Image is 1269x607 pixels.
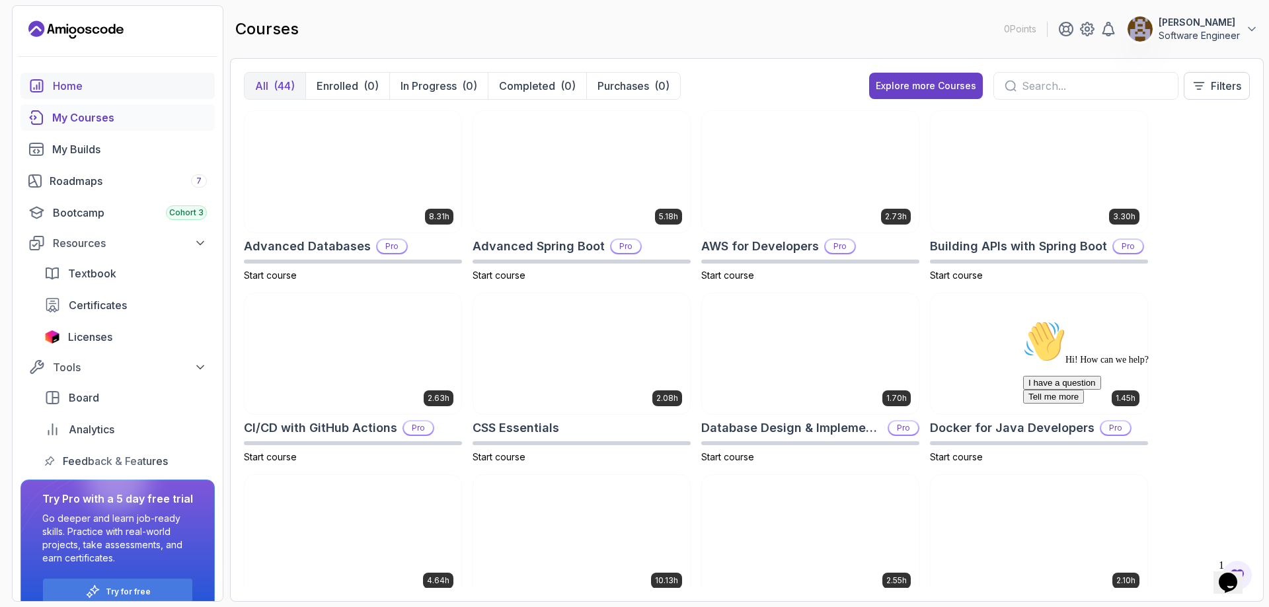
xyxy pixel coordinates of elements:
p: 4.64h [427,575,449,586]
span: Textbook [68,266,116,281]
p: Pro [826,240,855,253]
p: 8.31h [429,211,449,222]
p: 0 Points [1004,22,1036,36]
div: Bootcamp [53,205,207,221]
a: home [20,73,215,99]
p: 10.13h [655,575,678,586]
p: All [255,78,268,94]
img: Docker for Java Developers card [931,293,1147,415]
a: roadmaps [20,168,215,194]
p: Go deeper and learn job-ready skills. Practice with real-world projects, take assessments, and ea... [42,512,193,565]
img: Git & GitHub Fundamentals card [702,475,919,596]
button: Filters [1184,72,1250,100]
p: In Progress [401,78,457,94]
h2: CSS Essentials [473,419,559,437]
span: Start course [701,451,754,462]
span: Start course [930,269,983,281]
img: user profile image [1128,17,1153,42]
p: 2.63h [428,393,449,404]
p: Filters [1211,78,1241,94]
p: Pro [1114,240,1143,253]
div: (44) [274,78,295,94]
p: Completed [499,78,555,94]
button: Explore more Courses [869,73,983,99]
h2: courses [235,18,299,40]
span: Cohort 3 [169,207,204,218]
div: My Builds [52,141,207,157]
a: analytics [36,416,215,443]
iframe: chat widget [1018,315,1256,548]
h2: Building APIs with Spring Boot [930,237,1107,256]
span: Hi! How can we help? [5,40,131,50]
div: Home [53,78,207,94]
p: Software Engineer [1159,29,1240,42]
button: Resources [20,231,215,255]
button: Tools [20,355,215,379]
span: Board [69,390,99,406]
p: 2.55h [886,575,907,586]
img: GitHub Toolkit card [931,475,1147,596]
p: 2.10h [1116,575,1135,586]
iframe: chat widget [1213,554,1256,594]
div: (0) [364,78,379,94]
img: Docker For Professionals card [245,475,461,596]
span: Feedback & Features [63,453,168,469]
button: I have a question [5,61,83,75]
span: Analytics [69,421,114,437]
p: 5.18h [659,211,678,222]
h2: CI/CD with GitHub Actions [244,419,397,437]
button: Enrolled(0) [305,73,389,99]
span: Start course [244,451,297,462]
div: Roadmaps [50,173,207,189]
span: Licenses [68,329,112,345]
button: Purchases(0) [586,73,680,99]
p: Pro [889,421,918,435]
span: Start course [701,269,754,281]
div: Explore more Courses [876,79,976,92]
span: Start course [473,451,525,462]
img: :wave: [5,5,48,48]
div: (0) [462,78,477,94]
p: Enrolled [317,78,358,94]
a: Landing page [28,19,124,40]
button: In Progress(0) [389,73,488,99]
h2: AWS for Developers [701,237,819,256]
a: courses [20,104,215,131]
div: Resources [53,235,207,251]
span: Start course [473,269,525,281]
a: textbook [36,260,215,287]
span: 7 [196,176,202,186]
h2: Docker for Java Developers [930,419,1095,437]
a: certificates [36,292,215,318]
button: All(44) [245,73,305,99]
div: (0) [654,78,670,94]
input: Search... [1022,78,1167,94]
p: 1.70h [886,393,907,404]
button: Try for free [42,578,193,605]
button: user profile image[PERSON_NAME]Software Engineer [1127,16,1258,42]
button: Tell me more [5,75,66,89]
p: Purchases [597,78,649,94]
a: feedback [36,448,215,474]
img: CSS Essentials card [473,293,690,415]
h2: Database Design & Implementation [701,419,882,437]
img: Advanced Spring Boot card [473,111,690,232]
img: AWS for Developers card [702,111,919,232]
img: Database Design & Implementation card [702,293,919,415]
p: Pro [377,240,406,253]
span: Start course [930,451,983,462]
p: 2.73h [885,211,907,222]
button: Completed(0) [488,73,586,99]
p: Pro [404,421,433,435]
a: bootcamp [20,199,215,226]
img: Git for Professionals card [473,475,690,596]
a: licenses [36,324,215,350]
div: 👋Hi! How can we help?I have a questionTell me more [5,5,243,89]
a: Try for free [106,587,151,597]
a: board [36,384,215,411]
h2: Advanced Databases [244,237,371,256]
span: Certificates [69,297,127,313]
